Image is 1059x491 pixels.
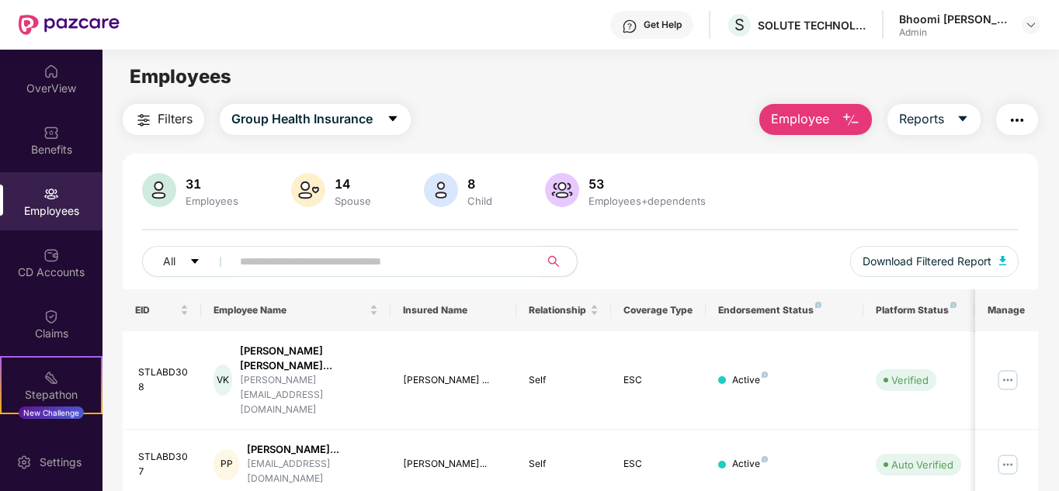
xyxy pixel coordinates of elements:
[138,450,189,479] div: STLABD307
[130,65,231,88] span: Employees
[623,457,693,472] div: ESC
[403,457,505,472] div: [PERSON_NAME]...
[19,15,120,35] img: New Pazcare Logo
[545,173,579,207] img: svg+xml;base64,PHN2ZyB4bWxucz0iaHR0cDovL3d3dy53My5vcmcvMjAwMC9zdmciIHhtbG5zOnhsaW5rPSJodHRwOi8vd3...
[758,18,866,33] div: SOLUTE TECHNOLABS PRIVATE LIMITED
[189,256,200,268] span: caret-down
[43,309,59,324] img: svg+xml;base64,PHN2ZyBpZD0iQ2xhaW0iIHhtbG5zPSJodHRwOi8vd3d3LnczLm9yZy8yMDAwL3N2ZyIgd2lkdGg9IjIwIi...
[734,16,745,34] span: S
[231,109,373,129] span: Group Health Insurance
[850,246,1019,277] button: Download Filtered Report
[1008,111,1026,130] img: svg+xml;base64,PHN2ZyB4bWxucz0iaHR0cDovL3d3dy53My5vcmcvMjAwMC9zdmciIHdpZHRoPSIyNCIgaGVpZ2h0PSIyNC...
[899,26,1008,39] div: Admin
[391,289,517,331] th: Insured Name
[43,247,59,263] img: svg+xml;base64,PHN2ZyBpZD0iQ0RfQWNjb3VudHMiIGRhdGEtbmFtZT0iQ0QgQWNjb3VudHMiIHhtbG5zPSJodHRwOi8vd3...
[529,304,587,316] span: Relationship
[899,109,944,129] span: Reports
[585,176,709,192] div: 53
[529,373,599,388] div: Self
[539,246,578,277] button: search
[771,109,829,129] span: Employee
[247,442,378,457] div: [PERSON_NAME]...
[240,373,378,417] div: [PERSON_NAME][EMAIL_ADDRESS][DOMAIN_NAME]
[891,457,953,472] div: Auto Verified
[291,173,325,207] img: svg+xml;base64,PHN2ZyB4bWxucz0iaHR0cDovL3d3dy53My5vcmcvMjAwMC9zdmciIHhtbG5zOnhsaW5rPSJodHRwOi8vd3...
[43,431,59,447] img: svg+xml;base64,PHN2ZyBpZD0iRW5kb3JzZW1lbnRzIiB4bWxucz0iaHR0cDovL3d3dy53My5vcmcvMjAwMC9zdmciIHdpZH...
[387,112,399,126] span: caret-down
[142,173,176,207] img: svg+xml;base64,PHN2ZyB4bWxucz0iaHR0cDovL3d3dy53My5vcmcvMjAwMC9zdmciIHhtbG5zOnhsaW5rPSJodHRwOi8vd3...
[995,368,1020,392] img: manageButton
[718,304,851,316] div: Endorsement Status
[142,246,237,277] button: Allcaret-down
[16,455,32,470] img: svg+xml;base64,PHN2ZyBpZD0iU2V0dGluZy0yMHgyMCIgeG1sbnM9Imh0dHA6Ly93d3cudzMub3JnLzIwMDAvc3ZnIiB3aW...
[332,176,374,192] div: 14
[623,373,693,388] div: ESC
[842,111,860,130] img: svg+xml;base64,PHN2ZyB4bWxucz0iaHR0cDovL3d3dy53My5vcmcvMjAwMC9zdmciIHhtbG5zOnhsaW5rPSJodHRwOi8vd3...
[214,304,366,316] span: Employee Name
[762,456,768,462] img: svg+xml;base64,PHN2ZyB4bWxucz0iaHR0cDovL3d3dy53My5vcmcvMjAwMC9zdmciIHdpZHRoPSI4IiBoZWlnaHQ9IjgiIH...
[214,365,231,396] div: VK
[815,302,821,308] img: svg+xml;base64,PHN2ZyB4bWxucz0iaHR0cDovL3d3dy53My5vcmcvMjAwMC9zdmciIHdpZHRoPSI4IiBoZWlnaHQ9IjgiIH...
[332,195,374,207] div: Spouse
[220,104,411,135] button: Group Health Insurancecaret-down
[214,449,239,480] div: PP
[43,186,59,202] img: svg+xml;base64,PHN2ZyBpZD0iRW1wbG95ZWVzIiB4bWxucz0iaHR0cDovL3d3dy53My5vcmcvMjAwMC9zdmciIHdpZHRoPS...
[644,19,682,31] div: Get Help
[158,109,193,129] span: Filters
[999,256,1007,265] img: svg+xml;base64,PHN2ZyB4bWxucz0iaHR0cDovL3d3dy53My5vcmcvMjAwMC9zdmciIHhtbG5zOnhsaW5rPSJodHRwOi8vd3...
[611,289,706,331] th: Coverage Type
[138,365,189,395] div: STLABD308
[950,302,957,308] img: svg+xml;base64,PHN2ZyB4bWxucz0iaHR0cDovL3d3dy53My5vcmcvMjAwMC9zdmciIHdpZHRoPSI4IiBoZWlnaHQ9IjgiIH...
[240,344,378,373] div: [PERSON_NAME] [PERSON_NAME]...
[975,289,1038,331] th: Manage
[891,372,929,388] div: Verified
[43,64,59,79] img: svg+xml;base64,PHN2ZyBpZD0iSG9tZSIgeG1sbnM9Imh0dHA6Ly93d3cudzMub3JnLzIwMDAvc3ZnIiB3aWR0aD0iMjAiIG...
[135,304,178,316] span: EID
[887,104,981,135] button: Reportscaret-down
[2,387,101,403] div: Stepathon
[876,304,961,316] div: Platform Status
[182,176,241,192] div: 31
[762,372,768,378] img: svg+xml;base64,PHN2ZyB4bWxucz0iaHR0cDovL3d3dy53My5vcmcvMjAwMC9zdmciIHdpZHRoPSI4IiBoZWlnaHQ9IjgiIH...
[539,255,569,268] span: search
[732,373,768,388] div: Active
[123,104,204,135] button: Filters
[995,452,1020,477] img: manageButton
[403,373,505,388] div: [PERSON_NAME] ...
[424,173,458,207] img: svg+xml;base64,PHN2ZyB4bWxucz0iaHR0cDovL3d3dy53My5vcmcvMjAwMC9zdmciIHhtbG5zOnhsaW5rPSJodHRwOi8vd3...
[622,19,637,34] img: svg+xml;base64,PHN2ZyBpZD0iSGVscC0zMngzMiIgeG1sbnM9Imh0dHA6Ly93d3cudzMub3JnLzIwMDAvc3ZnIiB3aWR0aD...
[43,125,59,140] img: svg+xml;base64,PHN2ZyBpZD0iQmVuZWZpdHMiIHhtbG5zPSJodHRwOi8vd3d3LnczLm9yZy8yMDAwL3N2ZyIgd2lkdGg9Ij...
[163,253,175,270] span: All
[585,195,709,207] div: Employees+dependents
[19,406,84,419] div: New Challenge
[899,12,1008,26] div: Bhoomi [PERSON_NAME]
[863,253,991,270] span: Download Filtered Report
[464,176,495,192] div: 8
[529,457,599,472] div: Self
[43,370,59,386] img: svg+xml;base64,PHN2ZyB4bWxucz0iaHR0cDovL3d3dy53My5vcmcvMjAwMC9zdmciIHdpZHRoPSIyMSIgaGVpZ2h0PSIyMC...
[201,289,391,331] th: Employee Name
[134,111,153,130] img: svg+xml;base64,PHN2ZyB4bWxucz0iaHR0cDovL3d3dy53My5vcmcvMjAwMC9zdmciIHdpZHRoPSIyNCIgaGVpZ2h0PSIyNC...
[35,455,86,470] div: Settings
[759,104,872,135] button: Employee
[464,195,495,207] div: Child
[182,195,241,207] div: Employees
[516,289,611,331] th: Relationship
[732,457,768,472] div: Active
[957,112,969,126] span: caret-down
[1025,19,1037,31] img: svg+xml;base64,PHN2ZyBpZD0iRHJvcGRvd24tMzJ4MzIiIHhtbG5zPSJodHRwOi8vd3d3LnczLm9yZy8yMDAwL3N2ZyIgd2...
[247,457,378,486] div: [EMAIL_ADDRESS][DOMAIN_NAME]
[123,289,202,331] th: EID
